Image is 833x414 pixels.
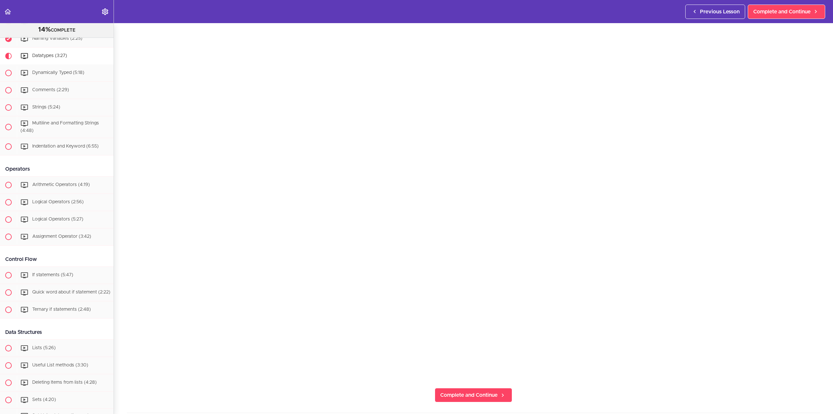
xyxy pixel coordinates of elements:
span: Sets (4:20) [32,397,56,402]
span: 14% [38,26,51,33]
span: Logical Operators (5:27) [32,217,83,221]
span: Assignment Operator (3:42) [32,234,91,239]
svg: Back to course curriculum [4,8,12,16]
span: Useful List methods (3:30) [32,363,88,367]
span: Quick word about if statement (2:22) [32,290,110,294]
span: Naming Variables (2:25) [32,36,82,41]
span: Strings (5:24) [32,105,60,109]
span: Previous Lesson [700,8,740,16]
svg: Settings Menu [101,8,109,16]
span: Dynamically Typed (5:18) [32,70,84,75]
span: Indentation and Keyword (6:55) [32,144,99,149]
span: Deleting Items from lists (4:28) [32,380,97,385]
span: Ternary if statements (2:48) [32,307,91,312]
div: COMPLETE [8,26,105,34]
span: Complete and Continue [753,8,811,16]
span: Datatypes (3:27) [32,53,67,58]
a: Previous Lesson [685,5,745,19]
a: Complete and Continue [435,388,512,402]
span: Arithmetic Operators (4:19) [32,182,90,187]
span: Lists (5:26) [32,346,56,350]
span: Comments (2:29) [32,88,69,92]
span: Logical Operators (2:56) [32,200,84,204]
span: Complete and Continue [440,391,498,399]
a: Complete and Continue [748,5,825,19]
span: Multiline and Formatting Strings (4:48) [20,121,99,133]
span: If statements (5:47) [32,273,73,277]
